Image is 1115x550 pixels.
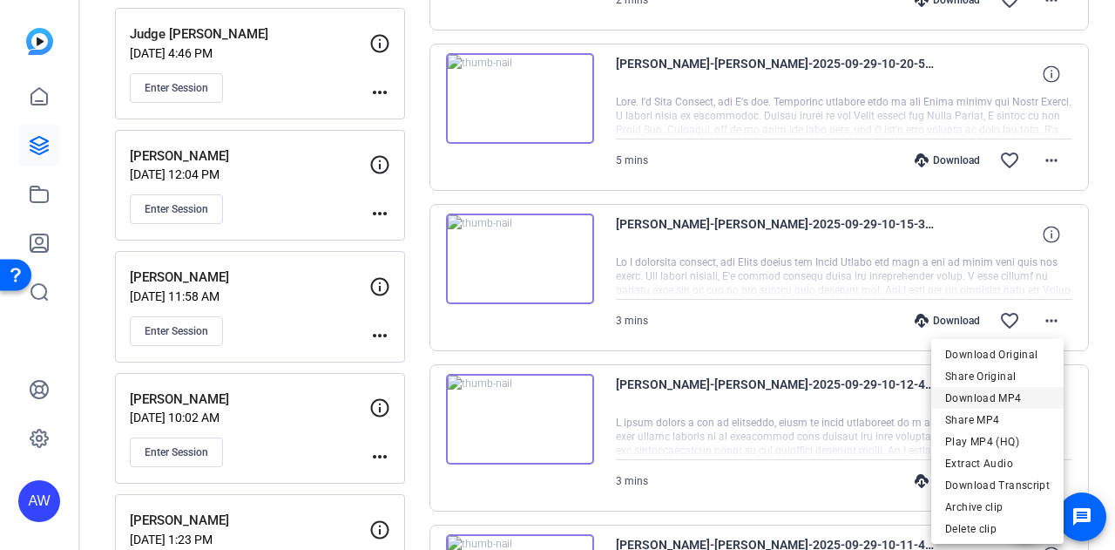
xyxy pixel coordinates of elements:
[945,344,1050,365] span: Download Original
[945,475,1050,496] span: Download Transcript
[945,497,1050,518] span: Archive clip
[945,388,1050,409] span: Download MP4
[945,366,1050,387] span: Share Original
[945,410,1050,431] span: Share MP4
[945,519,1050,540] span: Delete clip
[945,431,1050,452] span: Play MP4 (HQ)
[945,453,1050,474] span: Extract Audio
